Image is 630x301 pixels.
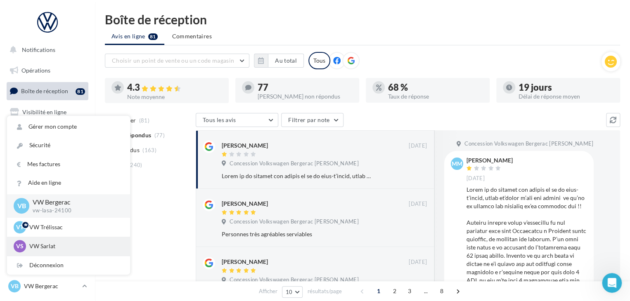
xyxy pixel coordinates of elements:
[75,159,110,165] b: "Contacts"
[602,273,622,293] iframe: Intercom live chat
[286,289,293,295] span: 10
[8,109,33,118] p: 3 étapes
[105,13,620,26] div: Boîte de réception
[419,285,432,298] span: ...
[128,162,142,168] span: (240)
[259,287,277,295] span: Afficher
[16,242,24,250] span: VS
[29,242,120,250] p: VW Sarlat
[7,118,130,136] a: Gérer mon compte
[21,67,50,74] span: Opérations
[307,287,341,295] span: résultats/page
[388,94,483,99] div: Taux de réponse
[403,285,416,298] span: 3
[467,158,513,163] div: [PERSON_NAME]
[36,73,152,81] a: [EMAIL_ADDRESS][DOMAIN_NAME]
[519,94,613,99] div: Délai de réponse moyen
[308,52,330,69] div: Tous
[15,141,150,155] div: 1Importer des contacts
[32,144,140,153] div: Importer des contacts
[409,259,427,266] span: [DATE]
[76,88,85,95] div: 81
[22,108,66,115] span: Visibilité en ligne
[222,258,268,266] div: [PERSON_NAME]
[32,201,144,219] div: Cliquez sur et choisissez votre mode d'import :
[5,82,90,100] a: Boîte de réception81
[467,175,485,182] span: [DATE]
[230,160,358,167] span: Concession Volkswagen Bergerac [PERSON_NAME]
[268,54,304,68] button: Au total
[12,33,154,62] div: Débuter avec les Mails et SMS
[105,54,249,68] button: Choisir un point de vente ou un code magasin
[203,116,236,123] span: Tous les avis
[145,4,160,19] div: Fermer
[7,136,130,155] a: Sécurité
[254,54,304,68] button: Au total
[258,83,353,92] div: 77
[7,278,88,294] a: VB VW Bergerac
[127,83,222,92] div: 4.3
[5,144,90,162] a: Contacts
[127,94,222,100] div: Note moyenne
[17,201,26,211] span: VB
[5,165,90,182] a: Médiathèque
[5,233,90,258] a: Campagnes DataOnDemand
[5,41,87,59] button: Notifications
[222,200,268,208] div: [PERSON_NAME]
[5,62,90,79] a: Opérations
[29,223,120,231] p: VW Trélissac
[388,83,483,92] div: 68 %
[222,141,268,150] div: [PERSON_NAME]
[5,186,90,203] a: Calendrier
[372,285,385,298] span: 1
[139,117,149,124] span: (81)
[101,109,157,118] p: Environ 10 minutes
[37,87,50,100] img: Profile image for Service-Client
[24,282,79,290] p: VW Bergerac
[222,172,373,180] div: Lorem ip do sitamet con adipis el se do eius-t’incid, utlab et’dolor m’ali eni admini ve qu’no ex...
[112,57,234,64] span: Choisir un point de vente ou un code magasin
[32,158,144,193] div: Depuis l'onglet , commencez par ajouter [PERSON_NAME] contacts pour pouvoir leur envoyer des camp...
[11,282,19,290] span: VB
[5,3,21,19] button: go back
[7,256,130,275] div: Déconnexion
[16,223,24,231] span: VT
[7,155,130,174] a: Mes factures
[464,140,593,148] span: Concession Volkswagen Bergerac [PERSON_NAME]
[33,198,117,207] p: VW Bergerac
[142,147,156,153] span: (163)
[388,285,401,298] span: 2
[64,202,137,209] b: "Ajouter des contacts"
[32,227,144,236] div: - Ajouter des contacts manuellement
[230,218,358,226] span: Concession Volkswagen Bergerac [PERSON_NAME]
[258,94,353,99] div: [PERSON_NAME] non répondus
[32,245,144,253] div: OU
[7,174,130,192] a: Aide en ligne
[196,113,278,127] button: Tous les avis
[409,142,427,150] span: [DATE]
[281,113,343,127] button: Filtrer par note
[5,103,90,121] a: Visibilité en ligne
[22,46,55,53] span: Notifications
[282,286,303,298] button: 10
[21,87,68,94] span: Boîte de réception
[230,276,358,284] span: Concession Volkswagen Bergerac [PERSON_NAME]
[12,62,154,82] div: Suivez ce pas à pas et si besoin, écrivez-nous à
[33,207,117,214] p: vw-lasa-24100
[409,200,427,208] span: [DATE]
[5,124,90,141] a: Campagnes
[53,89,128,98] div: Service-Client de Digitaleo
[5,206,90,230] a: PLV et print personnalisable
[172,32,212,40] span: Commentaires
[222,230,373,238] div: Personnes très agréables serviables
[519,83,613,92] div: 19 jours
[435,285,448,298] span: 8
[452,160,462,168] span: mm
